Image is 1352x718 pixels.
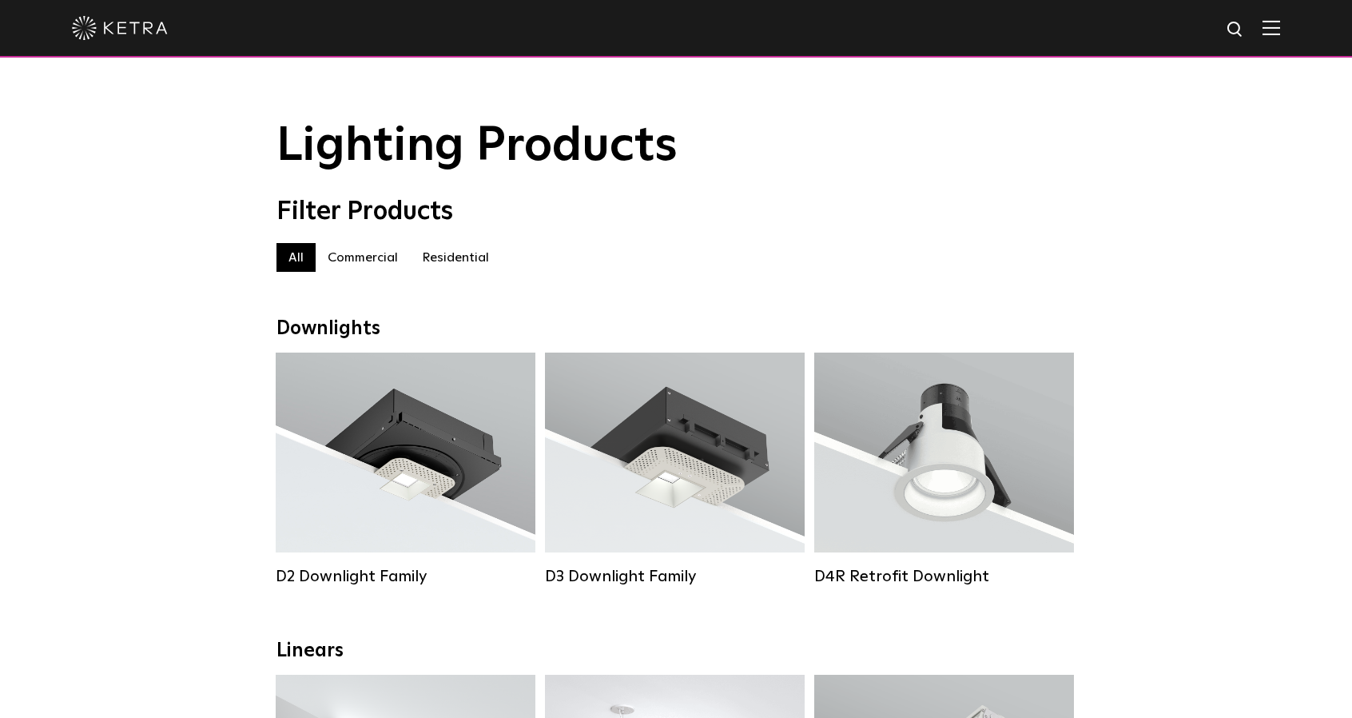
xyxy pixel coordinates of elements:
[545,567,805,586] div: D3 Downlight Family
[276,243,316,272] label: All
[1226,20,1246,40] img: search icon
[316,243,410,272] label: Commercial
[814,567,1074,586] div: D4R Retrofit Downlight
[276,122,678,170] span: Lighting Products
[814,353,1074,586] a: D4R Retrofit Downlight Lumen Output:800Colors:White / BlackBeam Angles:15° / 25° / 40° / 60°Watta...
[276,197,1076,227] div: Filter Products
[410,243,501,272] label: Residential
[276,317,1076,341] div: Downlights
[1263,20,1280,35] img: Hamburger%20Nav.svg
[276,353,535,586] a: D2 Downlight Family Lumen Output:1200Colors:White / Black / Gloss Black / Silver / Bronze / Silve...
[545,353,805,586] a: D3 Downlight Family Lumen Output:700 / 900 / 1100Colors:White / Black / Silver / Bronze / Paintab...
[276,640,1076,663] div: Linears
[276,567,535,586] div: D2 Downlight Family
[72,16,168,40] img: ketra-logo-2019-white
